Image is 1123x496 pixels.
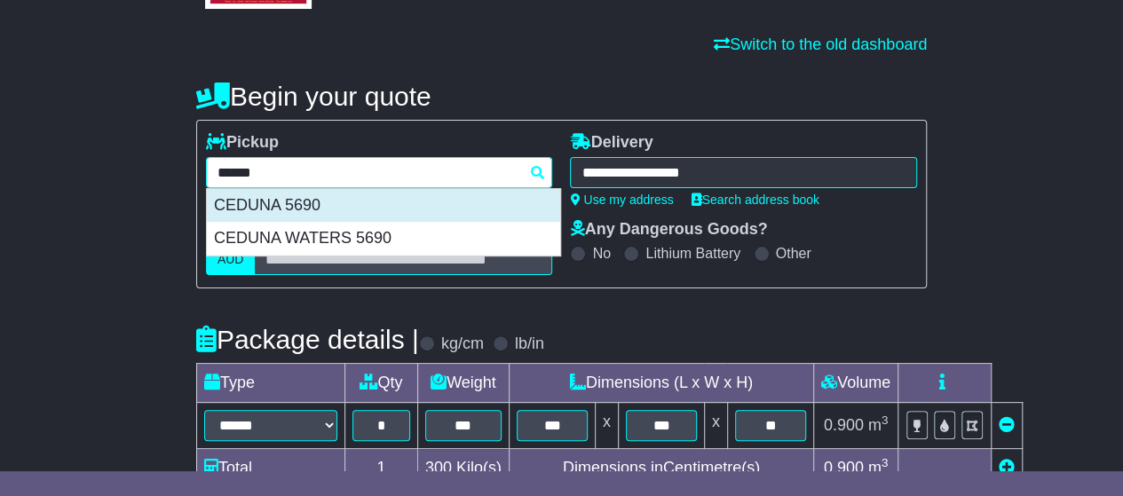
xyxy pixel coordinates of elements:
[692,193,819,207] a: Search address book
[196,325,419,354] h4: Package details |
[645,245,740,262] label: Lithium Battery
[207,189,560,223] div: CEDUNA 5690
[999,416,1015,434] a: Remove this item
[425,459,452,476] span: 300
[417,449,509,488] td: Kilo(s)
[206,244,256,275] label: AUD
[570,193,673,207] a: Use my address
[824,459,864,476] span: 0.900
[868,416,889,434] span: m
[206,133,279,153] label: Pickup
[824,416,864,434] span: 0.900
[344,364,417,403] td: Qty
[570,220,767,240] label: Any Dangerous Goods?
[509,364,813,403] td: Dimensions (L x W x H)
[509,449,813,488] td: Dimensions in Centimetre(s)
[595,403,618,449] td: x
[570,133,652,153] label: Delivery
[417,364,509,403] td: Weight
[344,449,417,488] td: 1
[196,364,344,403] td: Type
[196,449,344,488] td: Total
[813,364,898,403] td: Volume
[441,335,484,354] label: kg/cm
[207,222,560,256] div: CEDUNA WATERS 5690
[882,413,889,427] sup: 3
[515,335,544,354] label: lb/in
[592,245,610,262] label: No
[196,82,927,111] h4: Begin your quote
[999,459,1015,476] a: Add new item
[714,35,927,53] a: Switch to the old dashboard
[882,456,889,469] sup: 3
[868,459,889,476] span: m
[776,245,811,262] label: Other
[704,403,727,449] td: x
